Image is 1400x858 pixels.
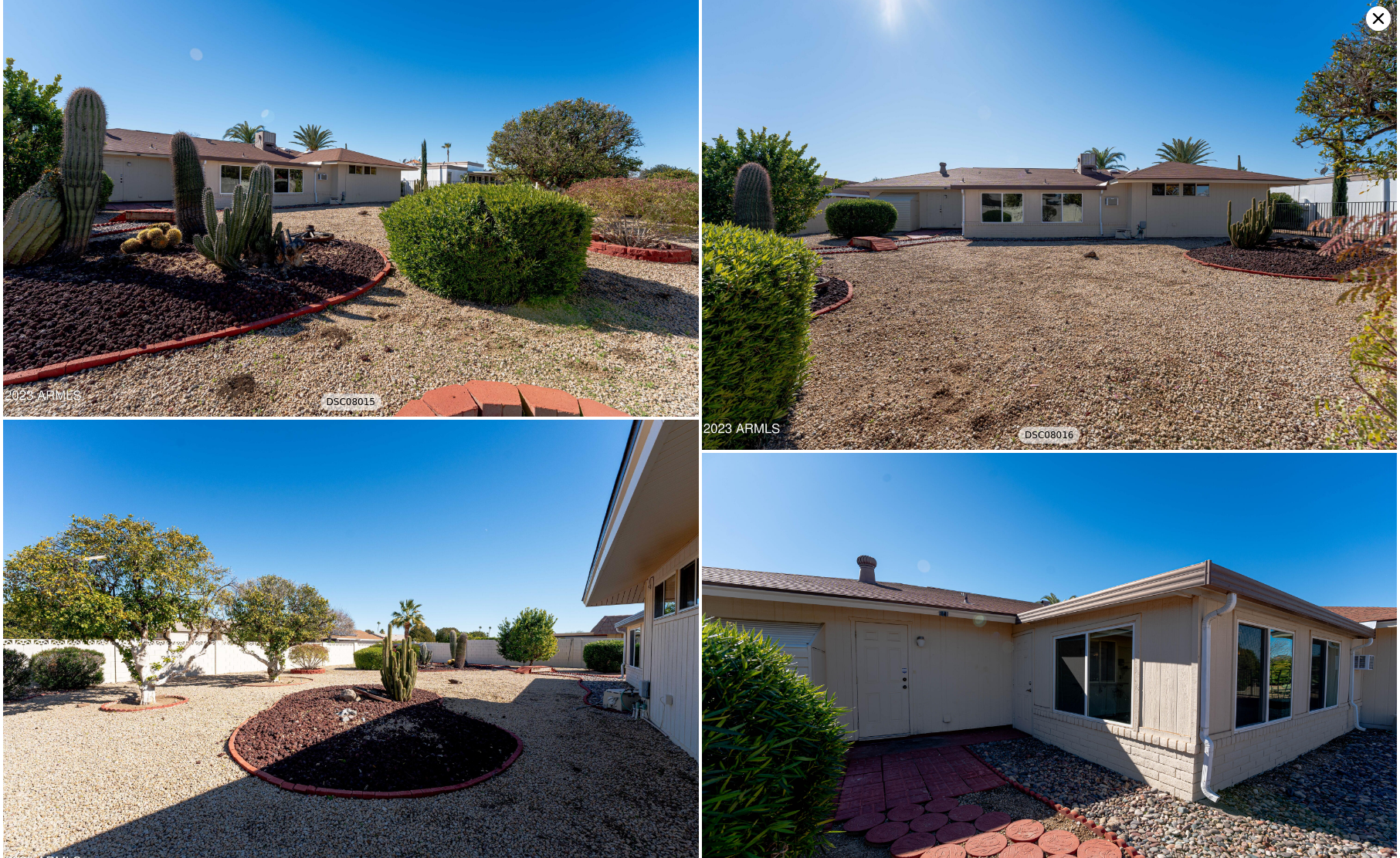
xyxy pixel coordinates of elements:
[320,394,381,410] div: DSC08015
[1019,427,1080,444] div: DSC08016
